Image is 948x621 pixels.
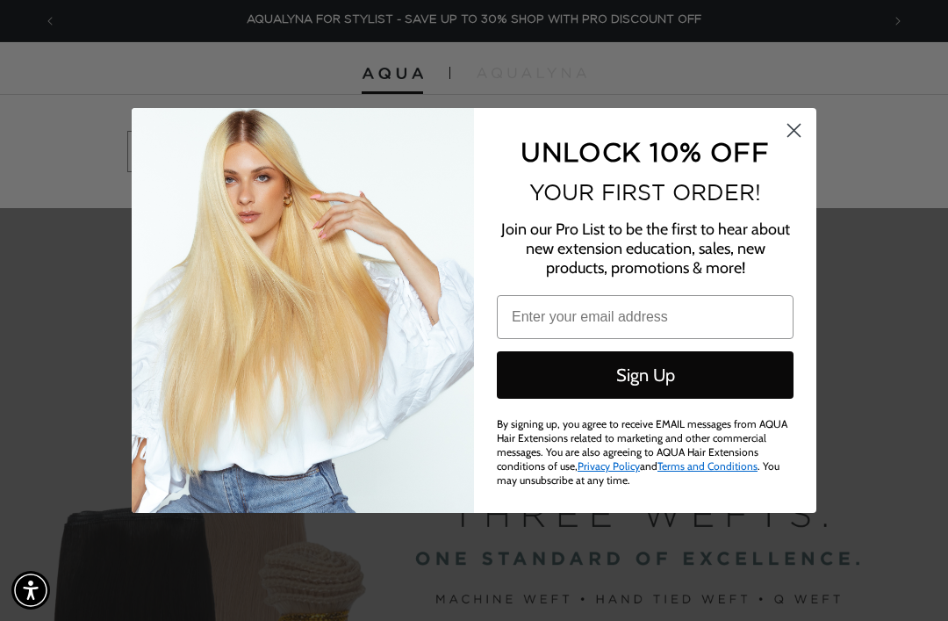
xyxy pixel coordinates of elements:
[578,459,640,473] a: Privacy Policy
[497,351,794,399] button: Sign Up
[11,571,50,610] div: Accessibility Menu
[521,137,769,166] span: UNLOCK 10% OFF
[501,220,790,278] span: Join our Pro List to be the first to hear about new extension education, sales, new products, pro...
[529,180,761,205] span: YOUR FIRST ORDER!
[860,537,948,621] iframe: Chat Widget
[779,115,809,146] button: Close dialog
[497,417,787,487] span: By signing up, you agree to receive EMAIL messages from AQUA Hair Extensions related to marketing...
[132,108,474,513] img: daab8b0d-f573-4e8c-a4d0-05ad8d765127.png
[497,295,794,339] input: Enter your email address
[657,459,758,473] a: Terms and Conditions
